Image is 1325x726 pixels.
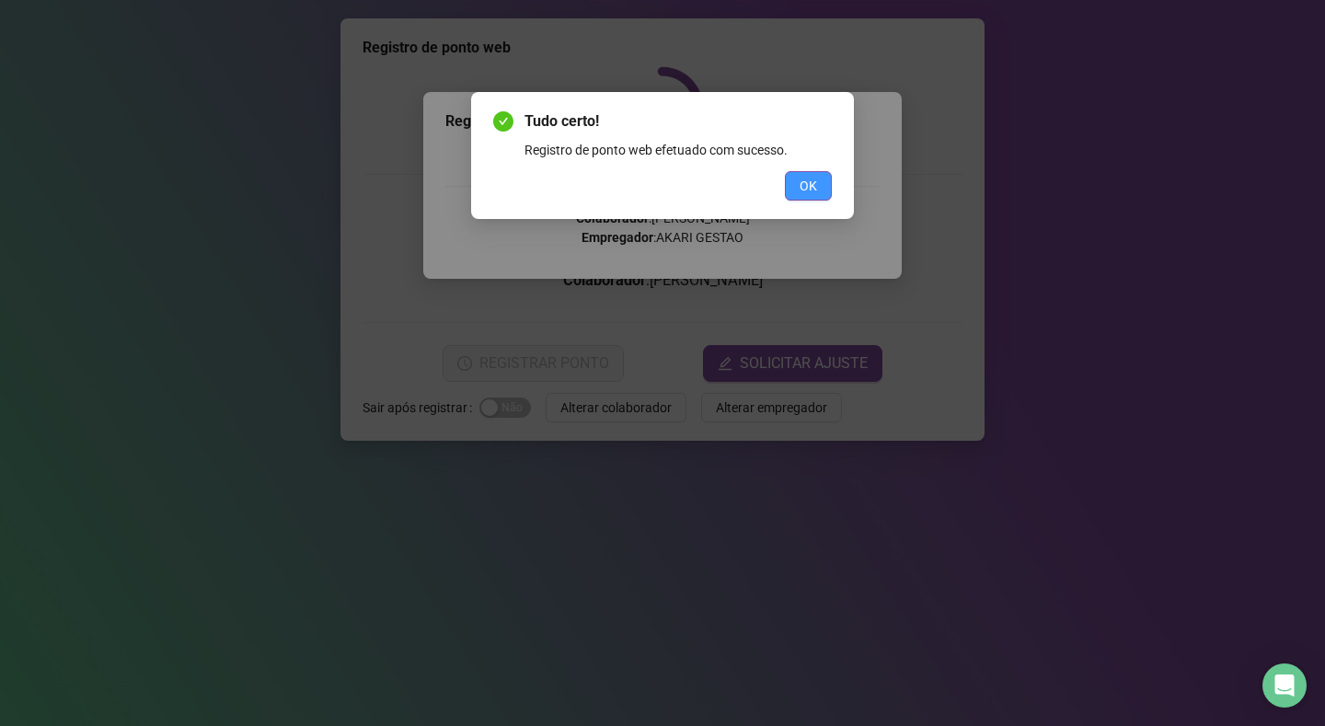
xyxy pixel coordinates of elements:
span: OK [800,176,817,196]
div: Registro de ponto web efetuado com sucesso. [524,140,832,160]
button: OK [785,171,832,201]
span: Tudo certo! [524,110,832,133]
div: Open Intercom Messenger [1262,663,1307,708]
span: check-circle [493,111,513,132]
